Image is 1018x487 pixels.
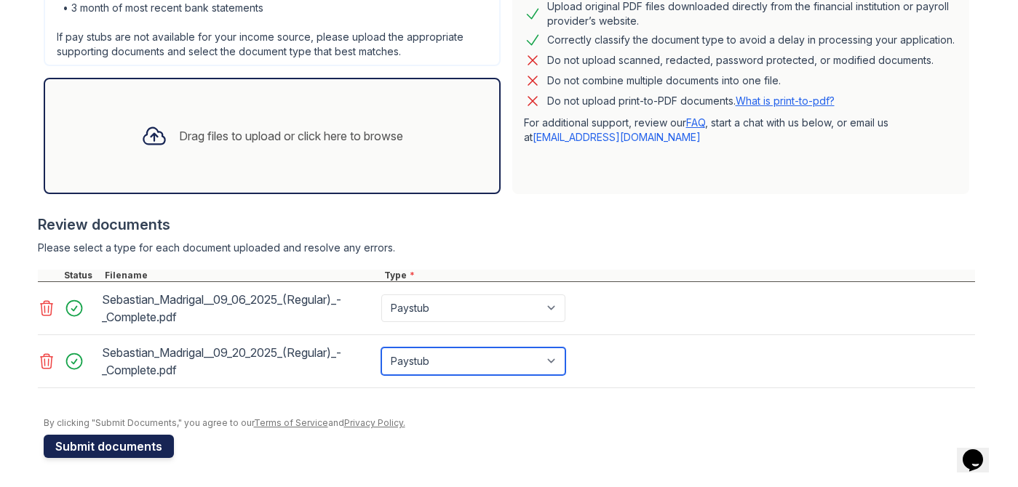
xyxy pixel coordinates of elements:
a: [EMAIL_ADDRESS][DOMAIN_NAME] [533,131,701,143]
a: Privacy Policy. [344,417,405,428]
a: Terms of Service [254,417,328,428]
div: Filename [102,270,381,281]
iframe: chat widget [957,429,1003,472]
div: Sebastian_Madrigal__09_06_2025_(Regular)_-_Complete.pdf [102,288,375,329]
a: What is print-to-pdf? [736,94,835,107]
p: Do not upload print-to-PDF documents. [547,94,835,108]
div: Drag files to upload or click here to browse [179,127,403,145]
div: Do not combine multiple documents into one file. [547,72,781,89]
div: Please select a type for each document uploaded and resolve any errors. [38,241,975,255]
div: Correctly classify the document type to avoid a delay in processing your application. [547,31,955,49]
button: Submit documents [44,435,174,458]
div: Do not upload scanned, redacted, password protected, or modified documents. [547,52,934,69]
div: Type [381,270,975,281]
p: For additional support, review our , start a chat with us below, or email us at [524,116,958,145]
div: Status [61,270,102,281]
div: Review documents [38,214,975,235]
a: FAQ [686,116,705,129]
div: Sebastian_Madrigal__09_20_2025_(Regular)_-_Complete.pdf [102,341,375,382]
div: By clicking "Submit Documents," you agree to our and [44,417,975,429]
